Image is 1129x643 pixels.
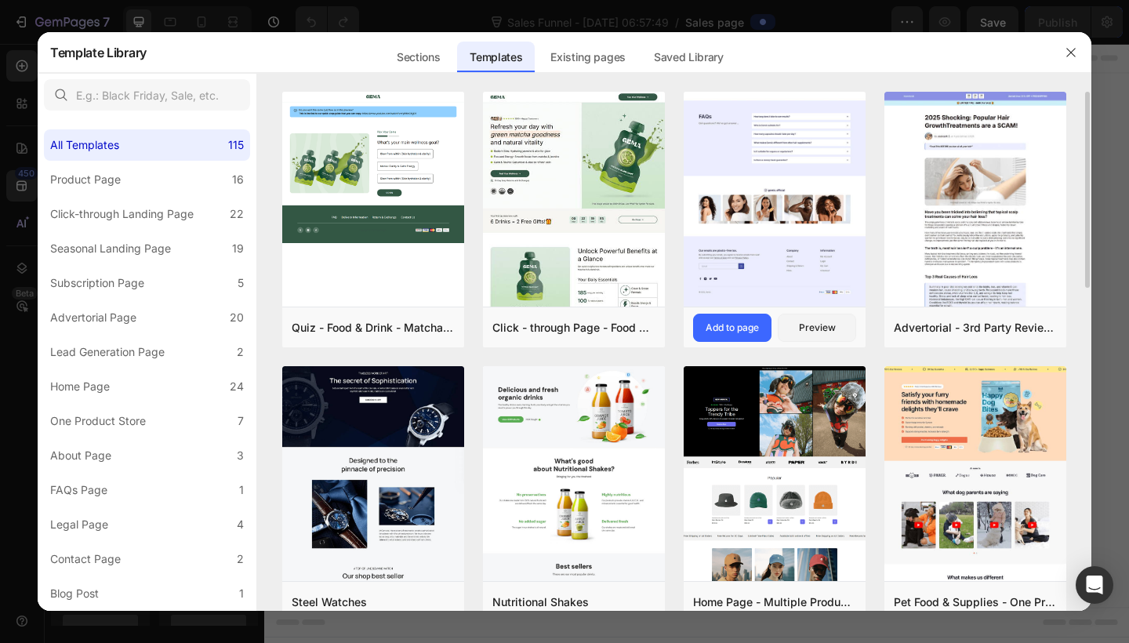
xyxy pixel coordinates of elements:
[706,321,759,335] div: Add to page
[492,593,589,612] div: Nutritional Shakes
[237,515,244,534] div: 4
[50,550,121,569] div: Contact Page
[232,239,244,258] div: 19
[799,321,836,335] div: Preview
[50,274,144,292] div: Subscription Page
[282,92,464,243] img: quiz-1.png
[693,593,856,612] div: Home Page - Multiple Product - Apparel - Style 4
[238,274,244,292] div: 5
[50,343,165,361] div: Lead Generation Page
[894,318,1057,337] div: Advertorial - 3rd Party Review - The Before Image - Hair Supplement
[50,377,110,396] div: Home Page
[50,205,194,223] div: Click-through Landing Page
[384,42,452,73] div: Sections
[239,584,244,603] div: 1
[239,481,244,500] div: 1
[50,446,111,465] div: About Page
[230,308,244,327] div: 20
[365,449,576,462] div: Start with Generating from URL or image
[499,361,631,393] button: Explore templates
[50,32,147,73] h2: Template Library
[230,377,244,396] div: 24
[292,318,455,337] div: Quiz - Food & Drink - Matcha Glow Shot
[641,42,736,73] div: Saved Library
[50,515,108,534] div: Legal Page
[237,550,244,569] div: 2
[292,593,367,612] div: Steel Watches
[50,308,136,327] div: Advertorial Page
[778,314,856,342] button: Preview
[232,170,244,189] div: 16
[50,239,171,258] div: Seasonal Landing Page
[44,79,250,111] input: E.g.: Black Friday, Sale, etc.
[50,584,99,603] div: Blog Post
[693,314,771,342] button: Add to page
[310,361,489,393] button: Use existing page designs
[352,330,590,349] div: Start building with Sections/Elements or
[230,205,244,223] div: 22
[50,481,107,500] div: FAQs Page
[894,593,1057,612] div: Pet Food & Supplies - One Product Store
[237,446,244,465] div: 3
[538,42,638,73] div: Existing pages
[238,412,244,430] div: 7
[228,136,244,154] div: 115
[50,170,121,189] div: Product Page
[50,412,146,430] div: One Product Store
[492,318,655,337] div: Click - through Page - Food & Drink - Matcha Glow Shot
[1076,566,1113,604] div: Open Intercom Messenger
[50,136,119,154] div: All Templates
[457,42,535,73] div: Templates
[237,343,244,361] div: 2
